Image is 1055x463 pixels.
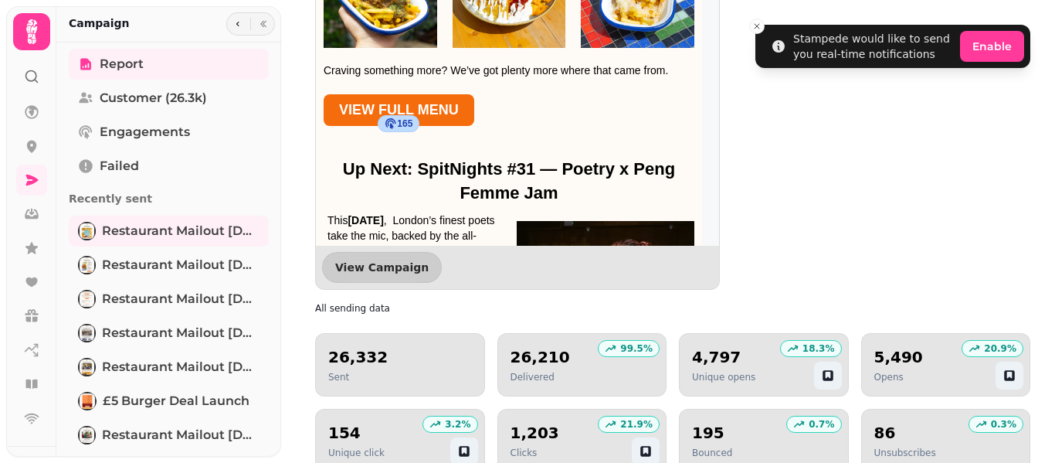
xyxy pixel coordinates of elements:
[692,447,732,459] p: Bounced
[80,223,94,239] img: Restaurant Mailout Aug 13th
[339,102,459,117] span: VIEW FULL MENU
[511,447,559,459] p: Clicks
[511,371,570,383] p: Delivered
[100,123,190,141] span: Engagements
[100,89,207,107] span: Customer (26.3k)
[69,386,269,417] a: £5 Burger Deal Launch£5 Burger Deal Launch
[874,346,923,368] h2: 5,490
[328,447,385,459] p: Unique click
[102,426,260,444] span: Restaurant Mailout [DATE]
[80,359,94,375] img: Restaurant Mailout July 16th
[327,213,497,289] p: This , London’s finest poets take the mic, backed by the all-[DEMOGRAPHIC_DATA]/[DEMOGRAPHIC_DATA...
[793,31,954,62] div: Stampede would like to send you real-time notifications
[692,371,755,383] p: Unique opens
[511,422,559,444] h2: 1,203
[328,422,385,444] h2: 154
[103,392,249,410] span: £5 Burger Deal Launch
[102,358,260,376] span: Restaurant Mailout [DATE]
[69,250,269,281] a: Restaurant Mailout Aug 7thRestaurant Mailout [DATE]
[996,362,1023,390] button: save-segment
[445,418,470,431] p: 3.2 %
[69,15,130,31] h2: Campaign
[324,94,474,127] a: VIEW FULL MENU
[102,290,260,308] span: Restaurant Mailout [DATE]
[80,427,94,443] img: Restaurant Mailout July 3rd
[69,318,269,349] a: Restaurant Mailout July 24thRestaurant Mailout [DATE]
[335,262,429,273] span: View Campaign
[960,31,1024,62] button: Enable
[80,291,94,307] img: Restaurant Mailout July 31st
[100,157,139,175] span: Failed
[348,214,383,226] strong: [DATE]
[69,151,269,182] a: Failed
[69,420,269,451] a: Restaurant Mailout July 3rdRestaurant Mailout [DATE]
[102,324,260,342] span: Restaurant Mailout [DATE]
[80,393,95,409] img: £5 Burger Deal Launch
[315,302,612,315] h2: Complete overview of all campaign delivery metrics
[692,346,755,368] h2: 4,797
[343,159,675,203] strong: Up Next: SpitNights #31 — Poetry x Peng Femme Jam
[69,185,269,213] p: Recently sent
[69,83,269,114] a: Customer (26.3k)
[397,117,412,130] span: 165
[322,252,442,283] button: View Campaign
[692,422,732,444] h2: 195
[69,216,269,247] a: Restaurant Mailout Aug 13thRestaurant Mailout [DATE]
[620,342,653,355] p: 99.5 %
[809,418,834,431] p: 0.7 %
[749,19,765,34] button: Close toast
[80,325,94,341] img: Restaurant Mailout July 24th
[874,447,936,459] p: Unsubscribes
[102,222,260,240] span: Restaurant Mailout [DATE]
[100,55,144,73] span: Report
[102,256,260,274] span: Restaurant Mailout [DATE]
[991,418,1016,431] p: 0.3 %
[80,257,94,273] img: Restaurant Mailout Aug 7th
[328,346,388,368] h2: 26,332
[620,418,653,431] p: 21.9 %
[802,342,835,355] p: 18.3 %
[69,49,269,80] a: Report
[511,346,570,368] h2: 26,210
[874,371,923,383] p: Opens
[984,342,1016,355] p: 20.9 %
[874,422,936,444] h2: 86
[814,362,842,390] button: save-segment
[69,284,269,315] a: Restaurant Mailout July 31stRestaurant Mailout [DATE]
[69,117,269,148] a: Engagements
[324,63,668,79] p: Craving something more? We’ve got plenty more where that came from.
[328,371,388,383] p: Sent
[69,352,269,383] a: Restaurant Mailout July 16thRestaurant Mailout [DATE]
